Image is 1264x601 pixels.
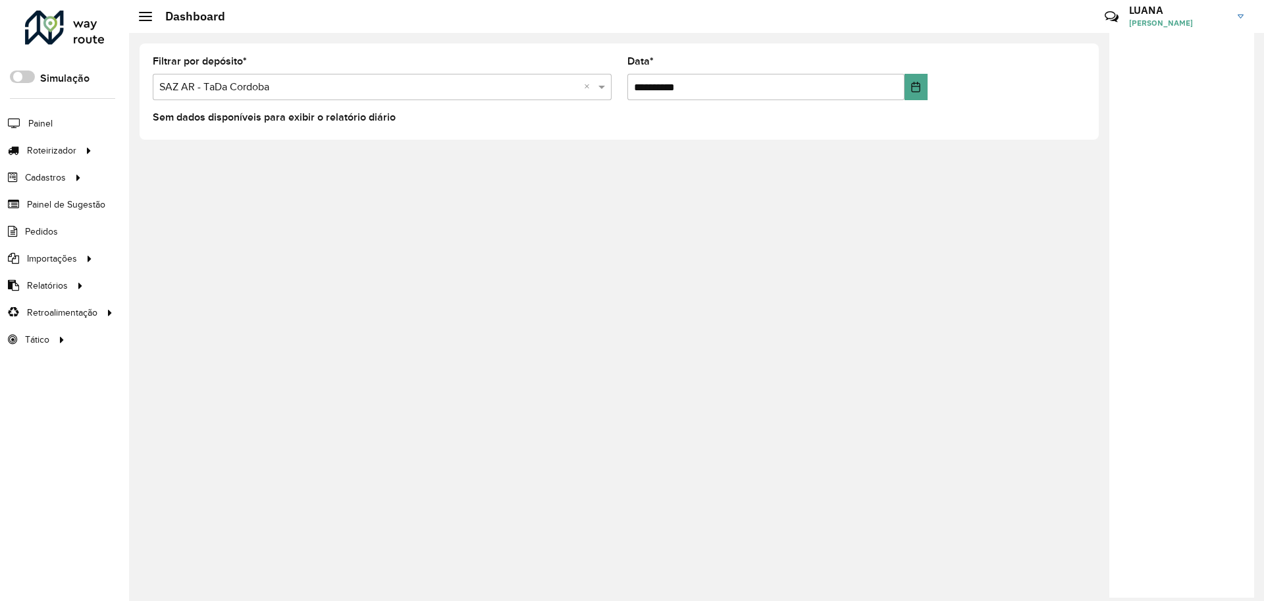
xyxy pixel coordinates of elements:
[40,71,90,86] label: Simulação
[25,171,66,185] span: Cadastros
[152,9,225,24] h2: Dashboard
[27,198,105,212] span: Painel de Sugestão
[153,53,247,69] label: Filtrar por depósito
[584,79,595,95] span: Clear all
[905,74,928,100] button: Choose Date
[28,117,53,130] span: Painel
[27,279,68,293] span: Relatórios
[27,144,76,157] span: Roteirizador
[153,109,396,125] label: Sem dados disponíveis para exibir o relatório diário
[627,53,654,69] label: Data
[1129,17,1228,29] span: [PERSON_NAME]
[25,333,49,347] span: Tático
[1129,4,1228,16] h3: LUANA
[1097,3,1126,31] a: Contato Rápido
[25,225,58,239] span: Pedidos
[27,306,97,320] span: Retroalimentação
[27,252,77,266] span: Importações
